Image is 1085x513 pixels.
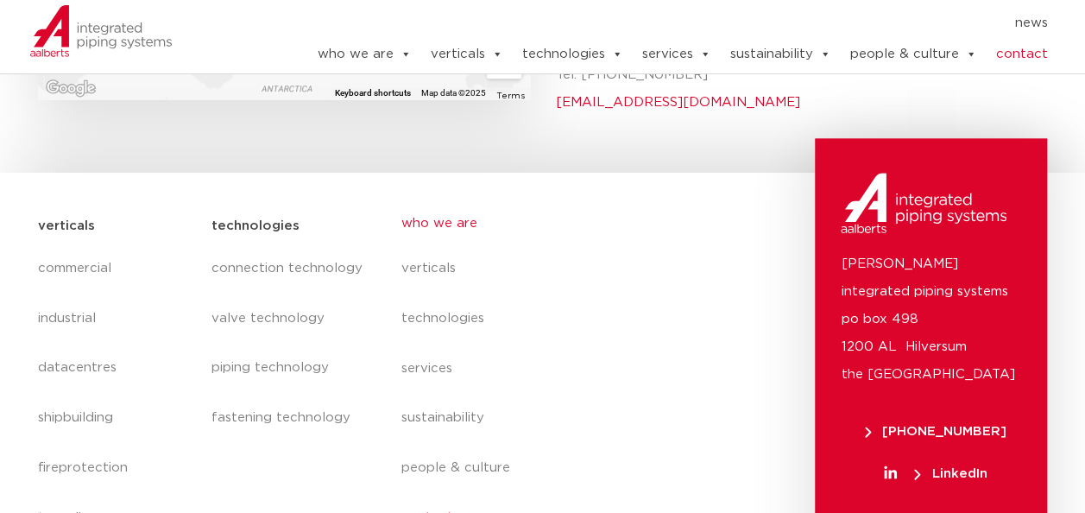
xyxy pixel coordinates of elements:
a: valve technology [211,294,366,344]
a: piping technology [211,343,366,393]
a: shipbuilding [38,393,194,443]
a: verticals [401,244,717,294]
a: Terms (opens in new tab) [496,92,525,100]
a: verticals [430,37,502,72]
button: Keyboard shortcuts [335,87,411,99]
h5: technologies [211,212,299,240]
a: commercial [38,244,194,294]
nav: Menu [211,244,366,444]
img: Google [42,77,99,99]
span: LinkedIn [914,467,987,480]
a: industrial [38,294,194,344]
a: services [641,37,710,72]
a: news [1014,9,1047,37]
a: who we are [401,204,717,244]
a: contact [995,37,1047,72]
a: services [401,344,717,394]
span: [PHONE_NUMBER] [865,425,1006,438]
a: technologies [401,294,717,344]
h5: verticals [38,212,95,240]
a: LinkedIn [841,467,1030,480]
a: sustainability [401,393,717,443]
a: connection technology [211,244,366,294]
a: [EMAIL_ADDRESS][DOMAIN_NAME] [556,96,800,109]
a: Open this area in Google Maps (opens a new window) [42,77,99,99]
a: sustainability [729,37,830,72]
a: technologies [521,37,622,72]
span: Map data ©2025 [421,88,486,98]
a: fireprotection [38,443,194,493]
a: people & culture [849,37,976,72]
p: [PERSON_NAME] integrated piping systems po box 498 1200 AL Hilversum the [GEOGRAPHIC_DATA] [841,250,1021,389]
a: fastening technology [211,393,366,443]
p: Tel. [PHONE_NUMBER] [556,61,1035,117]
a: datacentres [38,343,194,393]
nav: Menu [264,9,1048,37]
a: who we are [317,37,411,72]
a: [PHONE_NUMBER] [841,425,1030,438]
a: people & culture [401,443,717,493]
